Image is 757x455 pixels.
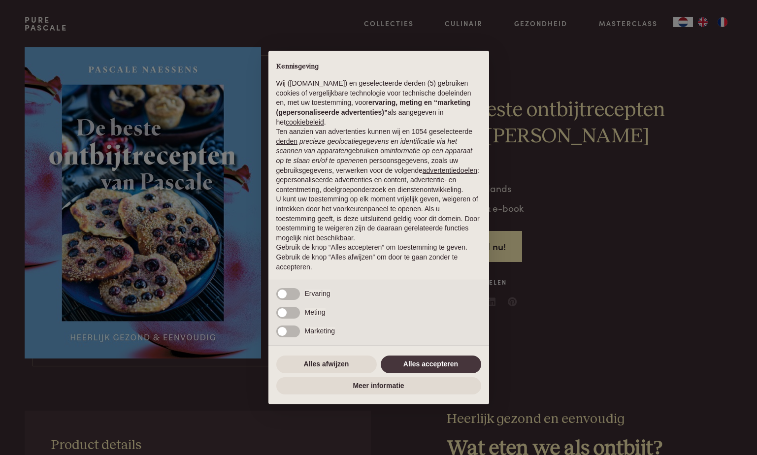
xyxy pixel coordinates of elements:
[276,137,457,155] em: precieze geolocatiegegevens en identificatie via het scannen van apparaten
[305,290,330,297] span: Ervaring
[276,137,298,147] button: derden
[305,327,335,335] span: Marketing
[423,166,477,176] button: advertentiedoelen
[305,308,326,316] span: Meting
[276,127,481,195] p: Ten aanzien van advertenties kunnen wij en 1054 geselecteerde gebruiken om en persoonsgegevens, z...
[276,79,481,127] p: Wij ([DOMAIN_NAME]) en geselecteerde derden (5) gebruiken cookies of vergelijkbare technologie vo...
[381,356,481,373] button: Alles accepteren
[276,356,377,373] button: Alles afwijzen
[276,195,481,243] p: U kunt uw toestemming op elk moment vrijelijk geven, weigeren of intrekken door het voorkeurenpan...
[276,377,481,395] button: Meer informatie
[276,98,470,116] strong: ervaring, meting en “marketing (gepersonaliseerde advertenties)”
[276,63,481,71] h2: Kennisgeving
[286,118,324,126] a: cookiebeleid
[276,243,481,272] p: Gebruik de knop “Alles accepteren” om toestemming te geven. Gebruik de knop “Alles afwijzen” om d...
[276,147,473,164] em: informatie op een apparaat op te slaan en/of te openen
